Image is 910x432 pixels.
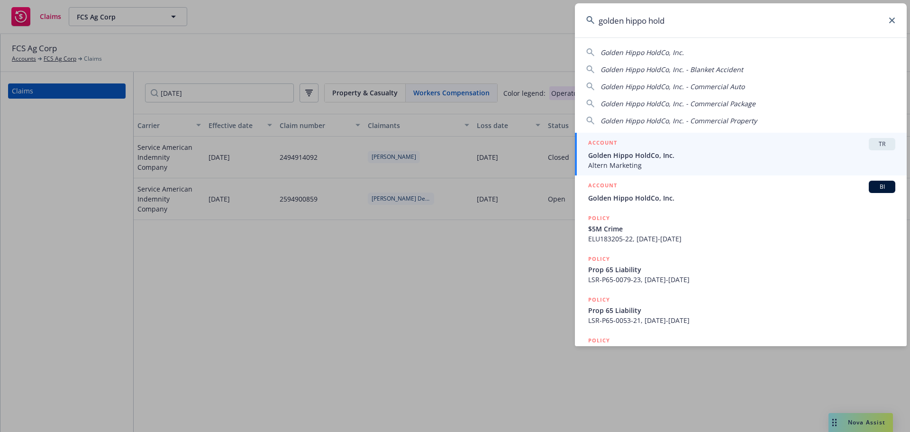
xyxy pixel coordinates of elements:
span: Prop 65 Liability [588,265,895,275]
span: Altern Marketing [588,160,895,170]
a: POLICYProp 65 LiabilityLSR-P65-0079-23, [DATE]-[DATE] [575,249,907,290]
span: LSR-P65-0079-23, [DATE]-[DATE] [588,275,895,285]
span: Golden Hippo HoldCo, Inc. [588,150,895,160]
span: LSR-P65-0053-21, [DATE]-[DATE] [588,315,895,325]
span: TR [873,140,892,148]
span: Golden Hippo HoldCo, Inc. - Blanket Accident [601,65,743,74]
input: Search... [575,3,907,37]
a: POLICYProp 65 LiabilityLSR-P65-0053-21, [DATE]-[DATE] [575,290,907,331]
h5: POLICY [588,254,610,264]
h5: POLICY [588,295,610,304]
span: Golden Hippo HoldCo, Inc. - Commercial Package [601,99,755,108]
h5: POLICY [588,213,610,223]
span: $5M Crime [588,224,895,234]
span: Golden Hippo HoldCo, Inc. - Commercial Property [601,116,757,125]
h5: ACCOUNT [588,138,617,149]
a: ACCOUNTTRGolden Hippo HoldCo, Inc.Altern Marketing [575,133,907,175]
a: POLICY [575,331,907,371]
h5: ACCOUNT [588,181,617,192]
h5: POLICY [588,336,610,345]
span: Golden Hippo HoldCo, Inc. [588,193,895,203]
span: ELU183205-22, [DATE]-[DATE] [588,234,895,244]
span: BI [873,183,892,191]
span: Golden Hippo HoldCo, Inc. - Commercial Auto [601,82,745,91]
a: ACCOUNTBIGolden Hippo HoldCo, Inc. [575,175,907,208]
span: Golden Hippo HoldCo, Inc. [601,48,684,57]
span: Prop 65 Liability [588,305,895,315]
a: POLICY$5M CrimeELU183205-22, [DATE]-[DATE] [575,208,907,249]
